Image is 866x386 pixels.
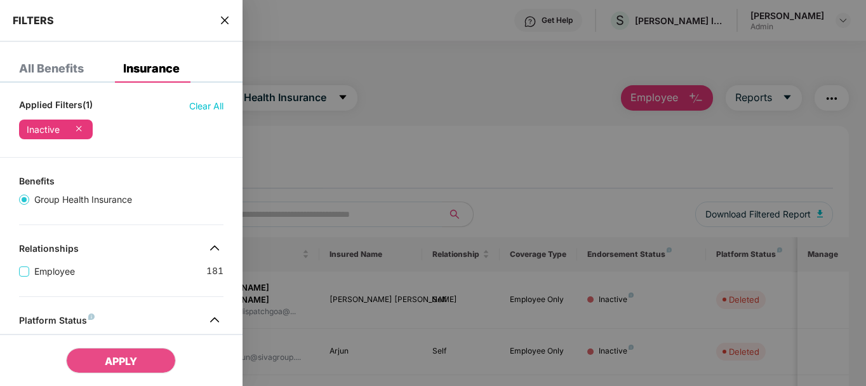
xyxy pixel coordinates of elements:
[88,314,95,320] img: svg+xml;base64,PHN2ZyB4bWxucz0iaHR0cDovL3d3dy53My5vcmcvMjAwMC9zdmciIHdpZHRoPSI4IiBoZWlnaHQ9IjgiIH...
[189,99,223,113] span: Clear All
[66,348,176,373] button: APPLY
[19,315,95,330] div: Platform Status
[29,265,80,279] span: Employee
[19,99,93,113] span: Applied Filters(1)
[105,355,137,368] span: APPLY
[204,238,225,258] img: svg+xml;base64,PHN2ZyB4bWxucz0iaHR0cDovL3d3dy53My5vcmcvMjAwMC9zdmciIHdpZHRoPSIzMiIgaGVpZ2h0PSIzMi...
[204,310,225,330] img: svg+xml;base64,PHN2ZyB4bWxucz0iaHR0cDovL3d3dy53My5vcmcvMjAwMC9zdmciIHdpZHRoPSIzMiIgaGVpZ2h0PSIzMi...
[19,243,79,258] div: Relationships
[220,14,230,27] span: close
[206,264,223,279] span: 181
[19,62,84,75] div: All Benefits
[13,14,54,27] span: FILTERS
[29,193,137,207] span: Group Health Insurance
[123,62,180,75] div: Insurance
[27,125,60,135] div: Inactive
